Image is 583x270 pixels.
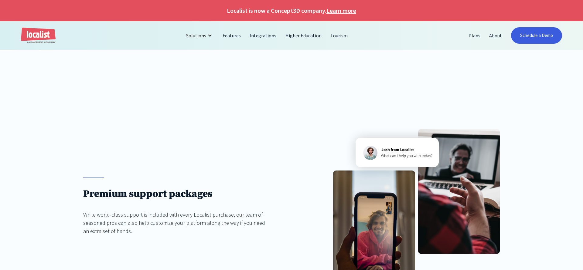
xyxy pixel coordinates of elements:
div: While world-class support is included with every Localist purchase, our team of seasoned pros can... [83,211,271,235]
div: Solutions [186,32,206,39]
a: Higher Education [281,28,326,43]
a: Tourism [326,28,352,43]
a: About [485,28,506,43]
h1: Premium support packages [83,188,271,200]
a: Learn more [326,6,356,15]
a: home [21,28,56,44]
a: Integrations [245,28,281,43]
a: Features [218,28,245,43]
div: Solutions [182,28,218,43]
a: Plans [464,28,485,43]
a: Schedule a Demo [511,27,562,44]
